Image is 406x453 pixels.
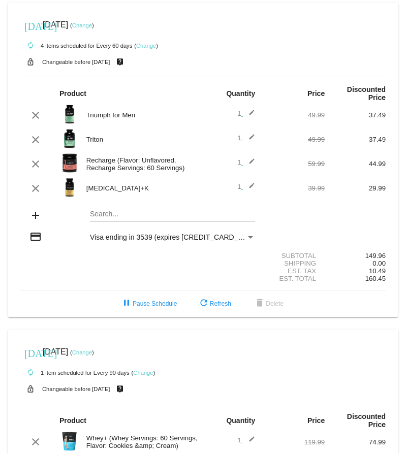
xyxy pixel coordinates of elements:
[254,300,284,307] span: Delete
[307,89,325,98] strong: Price
[29,436,42,448] mat-icon: clear
[81,156,203,172] div: Recharge (Flavor: Unflavored, Recharge Servings: 60 Servings)
[81,184,203,192] div: [MEDICAL_DATA]+K
[112,295,185,313] button: Pause Schedule
[264,275,325,282] div: Est. Total
[243,436,255,448] mat-icon: edit
[42,386,110,392] small: Changeable before [DATE]
[132,370,155,376] small: ( )
[347,412,386,429] strong: Discounted Price
[325,160,386,168] div: 44.99
[59,416,86,425] strong: Product
[59,153,80,173] img: Recharge-60S-bottle-Image-Carousel-Unflavored.png
[243,182,255,195] mat-icon: edit
[59,89,86,98] strong: Product
[70,349,94,355] small: ( )
[24,367,37,379] mat-icon: autorenew
[198,300,231,307] span: Refresh
[29,231,42,243] mat-icon: credit_card
[90,233,255,241] mat-select: Payment Method
[369,267,386,275] span: 10.49
[325,252,386,260] div: 149.96
[29,109,42,121] mat-icon: clear
[325,438,386,446] div: 74.99
[59,104,80,124] img: Image-1-Triumph_carousel-front-transp.png
[325,111,386,119] div: 37.49
[24,55,37,69] mat-icon: lock_open
[70,22,94,28] small: ( )
[372,260,386,267] span: 0.00
[264,160,325,168] div: 59.99
[24,40,37,52] mat-icon: autorenew
[81,434,203,449] div: Whey+ (Whey Servings: 60 Servings, Flavor: Cookies &amp; Cream)
[226,89,255,98] strong: Quantity
[72,22,92,28] a: Change
[190,295,239,313] button: Refresh
[237,183,255,190] span: 1
[24,19,37,31] mat-icon: [DATE]
[114,382,126,396] mat-icon: live_help
[226,416,255,425] strong: Quantity
[20,370,130,376] small: 1 item scheduled for Every 90 days
[59,128,80,149] img: Image-1-Carousel-Triton-Transp.png
[20,43,132,49] small: 4 items scheduled for Every 60 days
[134,43,158,49] small: ( )
[237,110,255,117] span: 1
[81,111,203,119] div: Triumph for Men
[29,209,42,221] mat-icon: add
[136,43,156,49] a: Change
[24,382,37,396] mat-icon: lock_open
[198,298,210,310] mat-icon: refresh
[114,55,126,69] mat-icon: live_help
[243,109,255,121] mat-icon: edit
[264,184,325,192] div: 39.99
[243,134,255,146] mat-icon: edit
[90,210,255,218] input: Search...
[347,85,386,102] strong: Discounted Price
[24,346,37,359] mat-icon: [DATE]
[29,158,42,170] mat-icon: clear
[133,370,153,376] a: Change
[59,177,80,198] img: Image-1-Carousel-Vitamin-DK-Photoshoped-1000x1000-1.png
[120,300,177,307] span: Pause Schedule
[264,438,325,446] div: 119.99
[29,134,42,146] mat-icon: clear
[254,298,266,310] mat-icon: delete
[72,349,92,355] a: Change
[120,298,133,310] mat-icon: pause
[264,111,325,119] div: 49.99
[264,136,325,143] div: 49.99
[325,136,386,143] div: 37.49
[59,431,80,451] img: Image-1-Carousel-Whey-5lb-Cookies-n-Cream.png
[264,252,325,260] div: Subtotal
[245,295,292,313] button: Delete
[365,275,386,282] span: 160.45
[90,233,260,241] span: Visa ending in 3539 (expires [CREDIT_CARD_DATA])
[29,182,42,195] mat-icon: clear
[81,136,203,143] div: Triton
[243,158,255,170] mat-icon: edit
[237,436,255,444] span: 1
[264,267,325,275] div: Est. Tax
[237,158,255,166] span: 1
[264,260,325,267] div: Shipping
[237,134,255,142] span: 1
[307,416,325,425] strong: Price
[42,59,110,65] small: Changeable before [DATE]
[325,184,386,192] div: 29.99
